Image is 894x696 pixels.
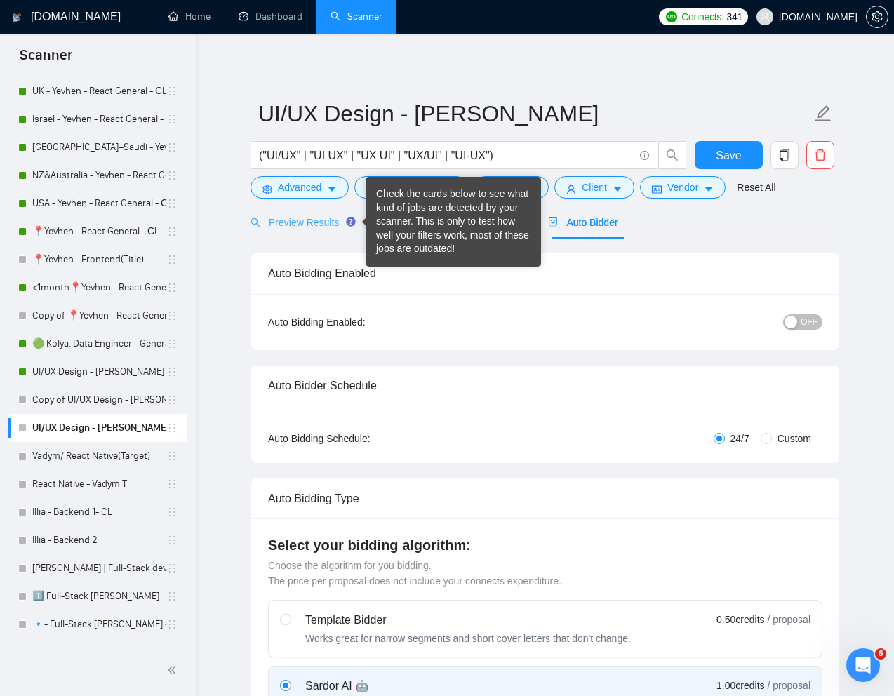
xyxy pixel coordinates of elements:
[768,678,810,692] span: / proposal
[239,11,302,22] a: dashboardDashboard
[32,498,166,526] a: Illia - Backend 1- CL
[8,133,187,161] li: UAE+Saudi - Yevhen - React General - СL
[331,11,382,22] a: searchScanner
[166,142,178,153] span: holder
[8,246,187,274] li: 📍Yevhen - Frontend(Title)
[613,184,622,194] span: caret-down
[268,431,453,446] div: Auto Bidding Schedule:
[548,217,618,228] span: Auto Bidder
[846,648,880,682] iframe: Intercom live chat
[32,414,166,442] a: UI/UX Design - [PERSON_NAME]
[8,638,187,667] li: 📈 On - Vadym Y. Looker Studio
[345,215,357,228] div: Tooltip anchor
[771,149,798,161] span: copy
[8,610,187,638] li: 🔹- Full-Stack Dmytro Mach - CL
[8,526,187,554] li: Illia - Backend 2
[32,161,166,189] a: NZ&Australia - Yevhen - React General - СL
[8,217,187,246] li: 📍Yevhen - React General - СL
[8,45,84,74] span: Scanner
[166,619,178,630] span: holder
[166,479,178,490] span: holder
[268,535,822,555] h4: Select your bidding algorithm:
[168,11,211,22] a: homeHome
[801,314,818,330] span: OFF
[166,507,178,518] span: holder
[760,12,770,22] span: user
[166,170,178,181] span: holder
[8,554,187,582] li: Illia Soroka | Full-Stack dev
[554,176,634,199] button: userClientcaret-down
[8,470,187,498] li: React Native - Vadym T
[725,431,755,446] span: 24/7
[32,189,166,217] a: USA - Yevhen - React General - СL
[166,422,178,434] span: holder
[166,254,178,265] span: holder
[327,184,337,194] span: caret-down
[8,582,187,610] li: 1️⃣ Full-Stack Dmytro Mach
[727,9,742,25] span: 341
[305,612,631,629] div: Template Bidder
[695,141,763,169] button: Save
[716,678,764,693] span: 1.00 credits
[32,302,166,330] a: Copy of 📍Yevhen - React General - СL
[807,149,834,161] span: delete
[8,189,187,217] li: USA - Yevhen - React General - СL
[251,176,349,199] button: settingAdvancedcaret-down
[768,613,810,627] span: / proposal
[32,610,166,638] a: 🔹- Full-Stack [PERSON_NAME] - CL
[32,526,166,554] a: Illia - Backend 2
[12,6,22,29] img: logo
[806,141,834,169] button: delete
[251,217,260,227] span: search
[8,274,187,302] li: <1month📍Yevhen - React General - СL
[166,338,178,349] span: holder
[259,147,634,164] input: Search Freelance Jobs...
[32,77,166,105] a: UK - Yevhen - React General - СL
[166,310,178,321] span: holder
[268,479,822,518] div: Auto Bidding Type
[376,187,531,256] div: Check the cards below to see what kind of jobs are detected by your scanner. This is only to test...
[704,184,714,194] span: caret-down
[8,77,187,105] li: UK - Yevhen - React General - СL
[166,198,178,209] span: holder
[548,217,558,227] span: robot
[166,226,178,237] span: holder
[652,184,662,194] span: idcard
[681,9,723,25] span: Connects:
[772,431,817,446] span: Custom
[354,176,467,199] button: barsJob Categorycaret-down
[32,330,166,358] a: 🟢 Kolya. Data Engineer - General
[167,663,181,677] span: double-left
[770,141,799,169] button: copy
[166,563,178,574] span: holder
[32,554,166,582] a: [PERSON_NAME] | Full-Stack dev
[166,394,178,406] span: holder
[32,217,166,246] a: 📍Yevhen - React General - СL
[667,180,698,195] span: Vendor
[32,274,166,302] a: <1month📍Yevhen - React General - СL
[251,217,352,228] span: Preview Results
[268,314,453,330] div: Auto Bidding Enabled:
[268,366,822,406] div: Auto Bidder Schedule
[166,366,178,377] span: holder
[32,470,166,498] a: React Native - Vadym T
[166,282,178,293] span: holder
[262,184,272,194] span: setting
[666,11,677,22] img: upwork-logo.png
[640,176,726,199] button: idcardVendorcaret-down
[32,358,166,386] a: UI/UX Design - [PERSON_NAME]
[8,105,187,133] li: Israel - Yevhen - React General - СL
[166,114,178,125] span: holder
[8,330,187,358] li: 🟢 Kolya. Data Engineer - General
[8,386,187,414] li: Copy of UI/UX Design - Mariana Derevianko
[166,86,178,97] span: holder
[32,133,166,161] a: [GEOGRAPHIC_DATA]+Saudi - Yevhen - React General - СL
[737,180,775,195] a: Reset All
[32,582,166,610] a: 1️⃣ Full-Stack [PERSON_NAME]
[268,253,822,293] div: Auto Bidding Enabled
[268,560,561,587] span: Choose the algorithm for you bidding. The price per proposal does not include your connects expen...
[8,414,187,442] li: UI/UX Design - Natalia
[8,302,187,330] li: Copy of 📍Yevhen - React General - СL
[32,246,166,274] a: 📍Yevhen - Frontend(Title)
[8,358,187,386] li: UI/UX Design - Mariana Derevianko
